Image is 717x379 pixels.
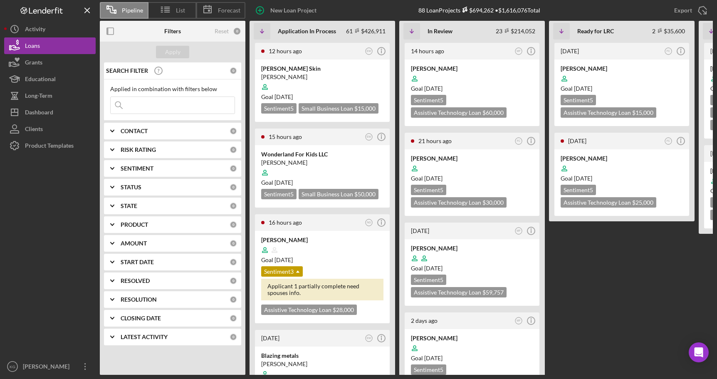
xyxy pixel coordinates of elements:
b: Ready for LRC [577,28,614,35]
a: 12 hours agoEW[PERSON_NAME] Skin[PERSON_NAME]Goal [DATE]Sentiment5Small Business Loan $15,000 [254,42,391,123]
time: 11/05/2025 [274,256,293,263]
b: START DATE [121,259,154,265]
time: 11/05/2025 [424,85,443,92]
button: FC [513,136,524,147]
span: $15,000 [632,109,653,116]
div: [PERSON_NAME] [411,64,533,73]
div: 2 $35,600 [652,27,685,35]
div: 0 [230,67,237,74]
a: Dashboard [4,104,96,121]
b: Application In Process [278,28,336,35]
span: Goal [261,179,293,186]
time: 2025-10-07 15:59 [411,227,429,234]
text: MF [517,50,520,52]
time: 11/15/2025 [274,93,293,100]
div: Assistive Technology Loan [561,197,656,208]
span: $60,000 [482,109,504,116]
time: 2025-10-08 00:02 [269,219,302,226]
button: Long-Term [4,87,96,104]
button: Grants [4,54,96,71]
time: 2025-09-18 04:57 [568,137,586,144]
div: [PERSON_NAME] [261,236,383,244]
div: Activity [25,21,45,40]
button: FC [663,46,674,57]
div: 23 $214,052 [496,27,535,35]
div: 0 [230,165,237,172]
span: Goal [411,175,443,182]
div: Sentiment 5 [561,185,596,195]
div: Assistive Technology Loan [411,197,507,208]
div: Export [674,2,692,19]
div: [PERSON_NAME] [411,244,533,253]
text: NG [367,221,371,224]
text: MF [517,229,520,232]
a: Educational [4,71,96,87]
div: Small Business Loan [299,103,378,114]
div: Loans [25,37,40,56]
div: Sentiment 5 [411,275,446,285]
text: FC [667,50,670,52]
text: MF [517,319,520,322]
button: Apply [156,46,189,58]
div: 0 [230,333,237,341]
button: Export [666,2,713,19]
time: 2025-09-22 23:19 [561,47,579,54]
div: Apply [165,46,180,58]
span: Goal [411,354,443,362]
time: 2025-10-08 04:02 [269,47,302,54]
div: Small Business Loan [299,189,378,199]
div: Dashboard [25,104,53,123]
div: Assistive Technology Loan [411,107,507,118]
time: 2025-10-06 19:52 [411,317,438,324]
div: Wonderland For Kids LLC [261,150,383,159]
div: [PERSON_NAME] [261,159,383,167]
span: $28,000 [333,306,354,313]
b: SENTIMENT [121,165,153,172]
a: [DATE]FC[PERSON_NAME]Goal [DATE]Sentiment5Assistive Technology Loan $25,000 [553,131,690,217]
time: 11/06/2025 [424,175,443,182]
div: [PERSON_NAME] Skin [261,64,383,73]
button: MF [513,46,524,57]
time: 2025-10-08 02:24 [411,47,444,54]
span: $25,000 [632,199,653,206]
b: AMOUNT [121,240,147,247]
text: FC [517,139,521,142]
button: MF [513,225,524,237]
text: KG [10,364,15,369]
button: Loans [4,37,96,54]
div: [PERSON_NAME] [261,360,383,368]
text: EW [367,50,371,52]
span: $30,000 [482,199,504,206]
span: $59,757 [482,289,504,296]
a: 21 hours agoFC[PERSON_NAME]Goal [DATE]Sentiment5Assistive Technology Loan $30,000 [403,131,541,217]
div: Applied in combination with filters below [110,86,235,92]
time: 2025-10-08 01:25 [269,133,302,140]
time: 2025-10-07 19:36 [418,137,452,144]
button: EW [363,46,375,57]
b: RESOLUTION [121,296,157,303]
div: Blazing metals [261,352,383,360]
button: FC [663,136,674,147]
b: RISK RATING [121,146,156,153]
span: Pipeline [122,7,143,14]
div: $694,262 [460,7,494,14]
b: SEARCH FILTER [106,67,148,74]
span: Goal [261,256,293,263]
button: Clients [4,121,96,137]
div: Clients [25,121,43,139]
div: New Loan Project [270,2,316,19]
a: [DATE]MF[PERSON_NAME]Goal [DATE]Sentiment5Assistive Technology Loan $59,757 [403,221,541,307]
button: MF [513,315,524,327]
div: 0 [233,27,241,35]
span: Goal [411,265,443,272]
b: CONTACT [121,128,148,134]
time: 10/22/2025 [574,85,592,92]
div: 0 [230,258,237,266]
button: EW [363,333,375,344]
div: 0 [230,315,237,322]
a: [DATE]FC[PERSON_NAME]Goal [DATE]Sentiment5Assistive Technology Loan $15,000 [553,42,690,127]
div: [PERSON_NAME] [411,334,533,342]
